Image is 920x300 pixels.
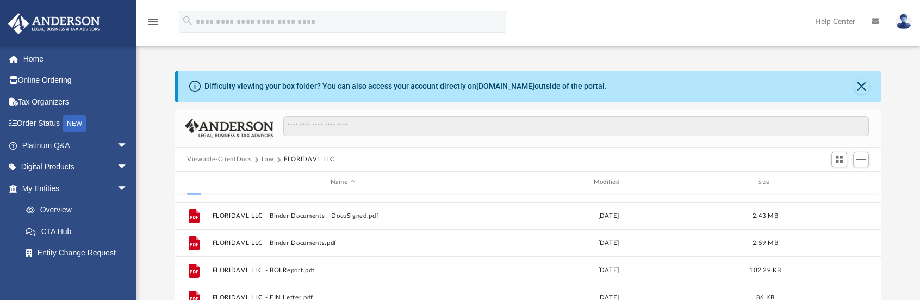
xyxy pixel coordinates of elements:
[8,113,144,135] a: Order StatusNEW
[478,177,739,187] div: Modified
[262,155,274,164] button: Law
[478,238,739,248] div: [DATE]
[213,267,474,274] button: FLORIDAVL LLC - BOI Report.pdf
[8,48,144,70] a: Home
[147,15,160,28] i: menu
[8,134,144,156] a: Platinum Q&Aarrow_drop_down
[744,177,787,187] div: Size
[8,91,144,113] a: Tax Organizers
[8,70,144,91] a: Online Ordering
[853,152,869,167] button: Add
[187,155,251,164] button: Viewable-ClientDocs
[792,177,868,187] div: id
[5,13,103,34] img: Anderson Advisors Platinum Portal
[63,115,86,132] div: NEW
[117,156,139,179] span: arrow_drop_down
[212,177,473,187] div: Name
[180,177,207,187] div: id
[182,15,194,27] i: search
[753,240,778,246] span: 2.59 MB
[213,240,474,247] button: FLORIDAVL LLC - Binder Documents.pdf
[117,177,139,200] span: arrow_drop_down
[896,14,912,29] img: User Pic
[8,156,144,178] a: Digital Productsarrow_drop_down
[283,116,869,137] input: Search files and folders
[854,79,869,94] button: Close
[831,152,848,167] button: Switch to Grid View
[15,221,144,242] a: CTA Hub
[476,82,534,90] a: [DOMAIN_NAME]
[753,213,778,219] span: 2.43 MB
[117,134,139,157] span: arrow_drop_down
[213,212,474,219] button: FLORIDAVL LLC - Binder Documents - DocuSigned.pdf
[204,81,607,92] div: Difficulty viewing your box folder? You can also access your account directly on outside of the p...
[478,211,739,221] div: [DATE]
[15,242,144,264] a: Entity Change Request
[147,21,160,28] a: menu
[15,199,144,221] a: Overview
[8,177,144,199] a: My Entitiesarrow_drop_down
[284,155,334,164] button: FLORIDAVL LLC
[749,267,781,273] span: 102.29 KB
[478,266,739,275] div: [DATE]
